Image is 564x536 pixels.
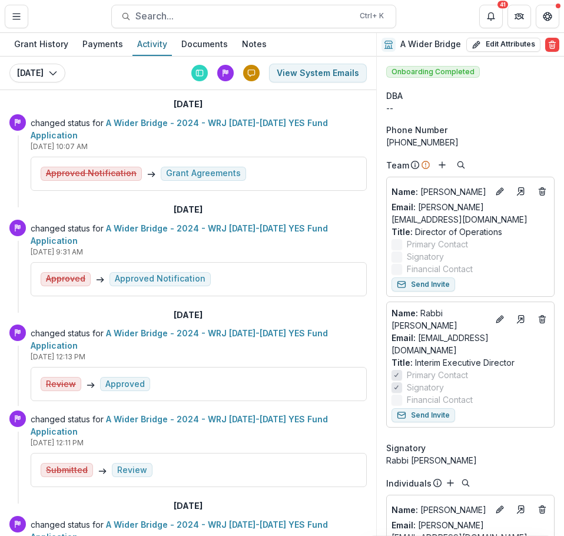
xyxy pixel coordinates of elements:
button: Edit Attributes [466,38,540,52]
button: Notifications [479,5,503,28]
span: Title : [392,227,413,237]
span: Signatory [407,250,444,263]
span: Title : [392,358,413,368]
p: changed status for [31,117,367,141]
div: 41 [497,1,508,9]
button: Search [459,476,473,490]
span: Search... [135,11,353,22]
div: Documents [177,35,233,52]
span: Primary Contact [407,369,468,381]
button: [DATE] [9,64,65,82]
p: [DATE] 9:31 AM [31,247,367,257]
a: Go to contact [512,310,530,329]
p: Interim Executive Director [392,356,549,369]
p: changed status for [31,222,367,247]
h2: A Wider Bridge [400,39,461,49]
span: Email: [392,202,416,212]
p: Rabbi [PERSON_NAME] [392,307,488,332]
span: Financial Contact [407,263,473,275]
button: Send Invite [392,277,455,292]
div: [PHONE_NUMBER] [386,136,555,148]
s: Approved [46,274,85,284]
a: Go to contact [512,182,530,201]
a: A Wider Bridge - 2024 - WRJ [DATE]-[DATE] YES Fund Application [31,223,328,246]
button: Search... [111,5,396,28]
span: Phone Number [386,124,447,136]
button: Send Invite [392,408,455,422]
button: Edit [493,184,507,198]
span: Email: [392,520,416,530]
p: Individuals [386,477,432,489]
a: A Wider Bridge - 2024 - WRJ [DATE]-[DATE] YES Fund Application [31,414,328,436]
p: [DATE] 12:11 PM [31,438,367,448]
div: Review [117,465,147,475]
button: Edit [493,502,507,517]
button: Edit [493,312,507,326]
div: Grant History [9,35,73,52]
h2: [DATE] [174,501,203,511]
div: Payments [78,35,128,52]
s: Submitted [46,465,88,475]
a: Payments [78,33,128,56]
s: Review [46,379,76,389]
button: Add [443,476,457,490]
button: Deletes [535,502,549,517]
span: Signatory [386,442,426,454]
button: Deletes [535,312,549,326]
div: Grant Agreements [166,168,241,178]
p: [DATE] 12:13 PM [31,352,367,362]
span: DBA [386,90,403,102]
button: Add [435,158,449,172]
a: Documents [177,33,233,56]
s: Approved Notification [46,168,137,178]
button: Delete [545,38,559,52]
a: Name: [PERSON_NAME] [392,186,488,198]
span: Financial Contact [407,393,473,406]
p: Director of Operations [392,226,549,238]
a: Activity [132,33,172,56]
div: Rabbi [PERSON_NAME] [386,454,555,466]
div: Ctrl + K [357,9,386,22]
p: changed status for [31,413,367,438]
p: [PERSON_NAME] [392,186,488,198]
span: Name : [392,187,418,197]
p: [PERSON_NAME] [392,504,488,516]
button: Get Help [536,5,559,28]
span: Name : [392,308,418,318]
h2: [DATE] [174,100,203,110]
button: View System Emails [269,64,367,82]
div: Approved Notification [115,274,205,284]
a: Name: [PERSON_NAME] [392,504,488,516]
a: Name: Rabbi [PERSON_NAME] [392,307,488,332]
span: Name : [392,505,418,515]
span: Primary Contact [407,238,468,250]
p: [DATE] 10:07 AM [31,141,367,152]
button: Partners [507,5,531,28]
span: Onboarding Completed [386,66,480,78]
h2: [DATE] [174,310,203,320]
div: Approved [105,379,145,389]
div: Notes [237,35,271,52]
div: -- [386,102,555,114]
h2: [DATE] [174,205,203,215]
button: Search [454,158,468,172]
p: changed status for [31,327,367,352]
a: A Wider Bridge - 2024 - WRJ [DATE]-[DATE] YES Fund Application [31,328,328,350]
p: Team [386,159,409,171]
a: Notes [237,33,271,56]
button: Toggle Menu [5,5,28,28]
a: Go to contact [512,500,530,519]
a: Email: [PERSON_NAME][EMAIL_ADDRESS][DOMAIN_NAME] [392,201,549,226]
a: Grant History [9,33,73,56]
span: Email: [392,333,416,343]
button: Deletes [535,184,549,198]
a: Email: [EMAIL_ADDRESS][DOMAIN_NAME] [392,332,549,356]
span: Signatory [407,381,444,393]
div: Activity [132,35,172,52]
a: A Wider Bridge - 2024 - WRJ [DATE]-[DATE] YES Fund Application [31,118,328,140]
